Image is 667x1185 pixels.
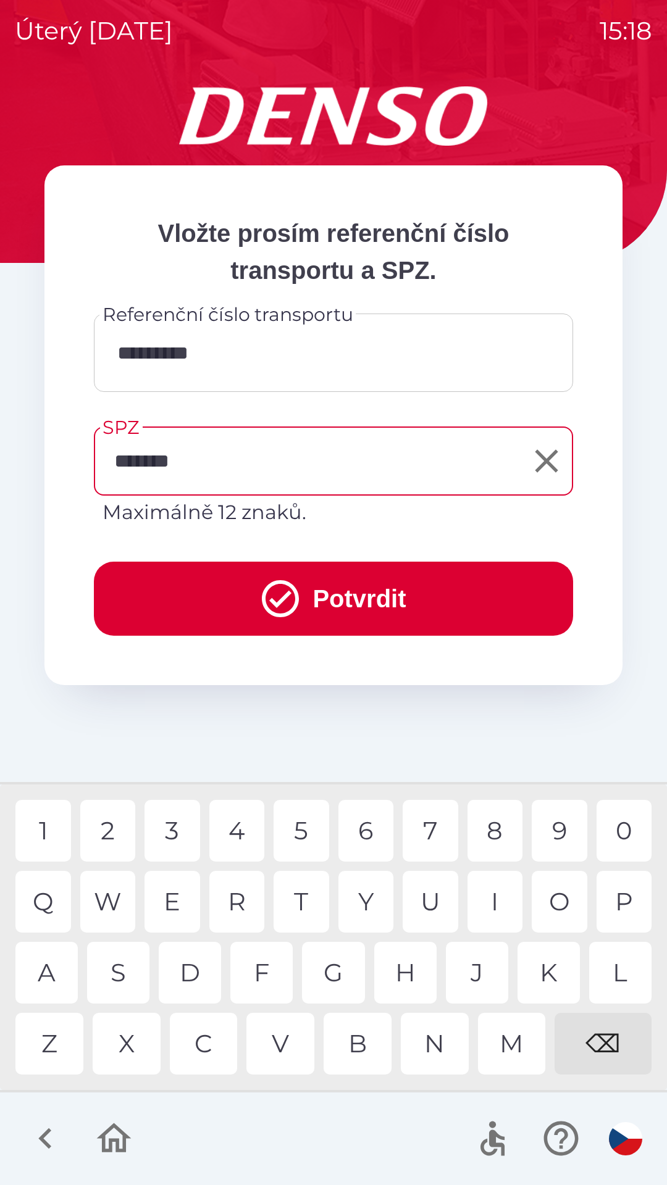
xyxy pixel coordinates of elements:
[600,12,652,49] p: 15:18
[103,301,353,328] label: Referenční číslo transportu
[94,215,573,289] p: Vložte prosím referenční číslo transportu a SPZ.
[103,414,139,441] label: SPZ
[94,562,573,636] button: Potvrdit
[15,12,173,49] p: úterý [DATE]
[524,439,569,483] button: Clear
[44,86,623,146] img: Logo
[609,1122,642,1155] img: cs flag
[103,497,564,527] p: Maximálně 12 znaků.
